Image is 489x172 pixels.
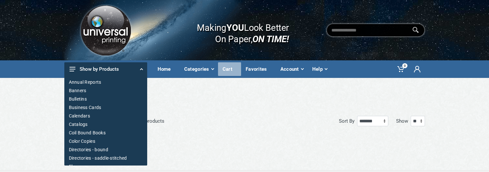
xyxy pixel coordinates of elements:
span: 0 [402,63,407,68]
a: Annual Reports [64,78,147,86]
div: Cart [218,62,241,76]
h1: Search by 822 [64,92,425,105]
div: Favorites [241,62,276,76]
a: Bulletins [64,95,147,103]
a: Next [245,138,255,149]
label: Sort By [339,117,354,125]
a: Color Copies [64,137,147,145]
button: Show by Products [64,62,147,76]
div: Home [153,62,180,76]
div: Help [308,62,331,76]
a: Home [153,60,180,78]
div: Making Look Better On Paper, [184,16,289,45]
a: 0 [393,60,409,78]
div: Account [276,62,308,76]
a: Catalogs [64,120,147,129]
a: Directories - bound [64,145,147,154]
img: Logo.png [78,3,133,58]
label: Show [396,117,408,125]
nav: breadcrumb [64,83,425,90]
a: Calendars [64,112,147,120]
a: Business Cards [64,103,147,112]
a: Banners [64,86,147,95]
i: ON TIME! [252,33,289,44]
a: Favorites [241,60,276,78]
div: Categories [180,62,218,76]
a: Coil Bound Books [64,129,147,137]
b: YOU [226,22,244,33]
a: Cart [218,60,241,78]
a: Flyers [64,162,147,171]
a: Directories - saddle-stitched [64,154,147,162]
